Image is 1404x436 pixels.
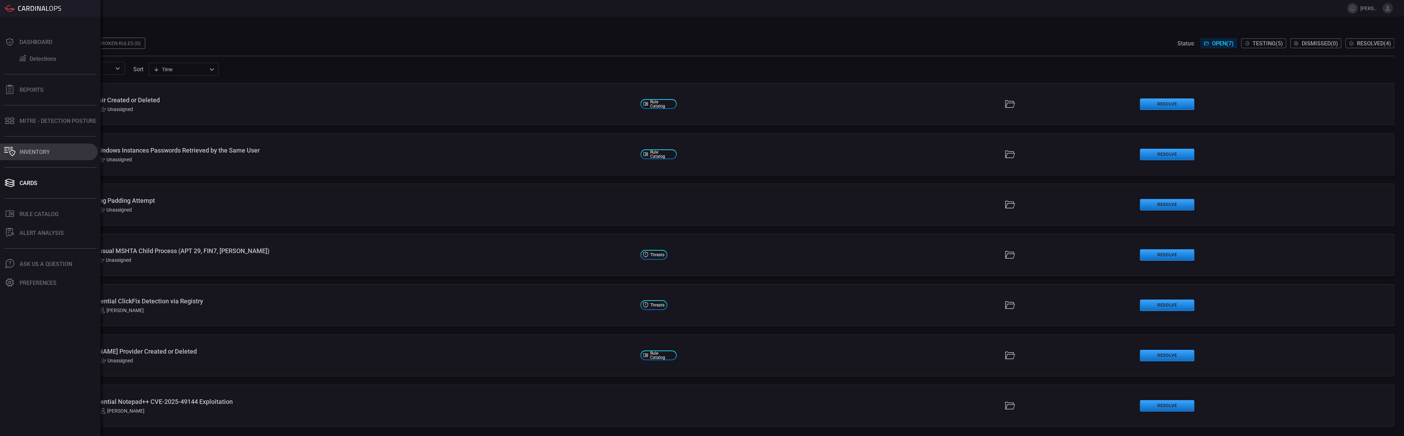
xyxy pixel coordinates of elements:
button: Resolve [1140,300,1194,311]
div: [PERSON_NAME] [99,308,144,313]
span: Rule Catalog [650,100,674,108]
div: AWS - EC2 Key Pair Created or Deleted [52,96,635,104]
div: Unassigned [99,207,132,213]
button: Dismissed(0) [1290,38,1341,48]
div: [PERSON_NAME] [100,408,144,414]
button: Resolve [1140,149,1194,160]
span: Resolved ( 4 ) [1357,40,1391,47]
button: Open(7) [1201,38,1237,48]
span: Threats [650,303,664,307]
button: Resolve [1140,249,1194,261]
div: Inventory [20,149,50,155]
div: Preferences [20,280,57,286]
button: Resolved(4) [1345,38,1394,48]
span: Testing ( 5 ) [1253,40,1283,47]
div: AWS - Multiple Windows Instances Passwords Retrieved by the Same User [52,147,635,154]
div: Unassigned [101,106,133,112]
button: Testing(5) [1241,38,1286,48]
div: CrowdStrike - Potential ClickFix Detection via Registry [52,297,635,305]
button: Resolve [1140,98,1194,110]
span: Open ( 7 ) [1212,40,1234,47]
span: Rule Catalog [650,351,674,360]
div: Reports [20,87,44,93]
button: Resolve [1140,199,1194,210]
div: MITRE - Detection Posture [20,118,96,124]
div: Unassigned [99,157,132,162]
button: Resolve [1140,400,1194,412]
span: [PERSON_NAME].[PERSON_NAME] [1360,6,1380,11]
div: Dashboard [20,39,52,45]
div: Rule Catalog [20,211,59,217]
span: Rule Catalog [650,150,674,158]
span: Threats [650,253,664,257]
label: sort [133,66,143,73]
div: CrowdStrike - Potential Notepad++ CVE-2025-49144 Exploitation [52,398,635,405]
div: ALERT ANALYSIS [20,230,64,236]
div: Ask Us A Question [20,261,72,267]
div: CrowdStrike - Unusual MSHTA Child Process (APT 29, FIN7, Muddy Waters) [52,247,635,254]
div: Unassigned [99,257,131,263]
div: AWS - Possible Log Padding Attempt [52,197,635,204]
div: Broken Rules (0) [94,38,145,49]
div: Detections [30,56,56,62]
div: Cards [20,180,37,186]
div: AWS - SAML Provider Created or Deleted [52,348,635,355]
button: Resolve [1140,350,1194,361]
div: Unassigned [101,358,133,363]
div: Time [154,66,207,73]
span: Dismissed ( 0 ) [1302,40,1338,47]
span: Status: [1178,40,1195,47]
button: Open [113,64,122,73]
